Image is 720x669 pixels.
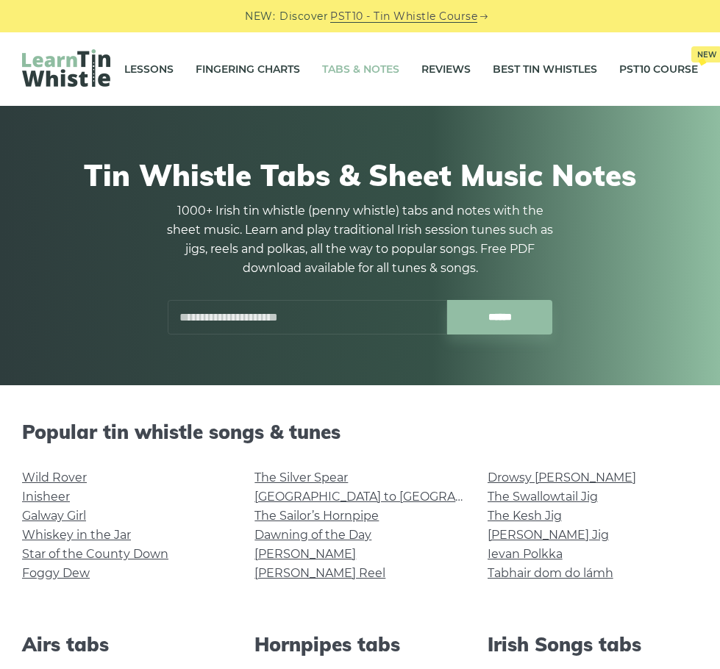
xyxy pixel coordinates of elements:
a: [PERSON_NAME] Jig [488,528,609,542]
h2: Hornpipes tabs [254,633,465,656]
a: The Swallowtail Jig [488,490,598,504]
a: Wild Rover [22,471,87,484]
a: Whiskey in the Jar [22,528,131,542]
a: Tabhair dom do lámh [488,566,613,580]
a: Foggy Dew [22,566,90,580]
a: Lessons [124,51,174,87]
a: Tabs & Notes [322,51,399,87]
a: The Silver Spear [254,471,348,484]
p: 1000+ Irish tin whistle (penny whistle) tabs and notes with the sheet music. Learn and play tradi... [162,201,559,278]
a: Drowsy [PERSON_NAME] [488,471,636,484]
h2: Popular tin whistle songs & tunes [22,421,698,443]
a: Galway Girl [22,509,86,523]
a: The Kesh Jig [488,509,562,523]
a: Reviews [421,51,471,87]
a: The Sailor’s Hornpipe [254,509,379,523]
a: PST10 CourseNew [619,51,698,87]
h1: Tin Whistle Tabs & Sheet Music Notes [29,157,691,193]
a: [PERSON_NAME] [254,547,356,561]
a: Inisheer [22,490,70,504]
a: Star of the County Down [22,547,168,561]
img: LearnTinWhistle.com [22,49,110,87]
h2: Airs tabs [22,633,232,656]
a: [PERSON_NAME] Reel [254,566,385,580]
a: Dawning of the Day [254,528,371,542]
a: [GEOGRAPHIC_DATA] to [GEOGRAPHIC_DATA] [254,490,526,504]
h2: Irish Songs tabs [488,633,698,656]
a: Fingering Charts [196,51,300,87]
a: Best Tin Whistles [493,51,597,87]
a: Ievan Polkka [488,547,563,561]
